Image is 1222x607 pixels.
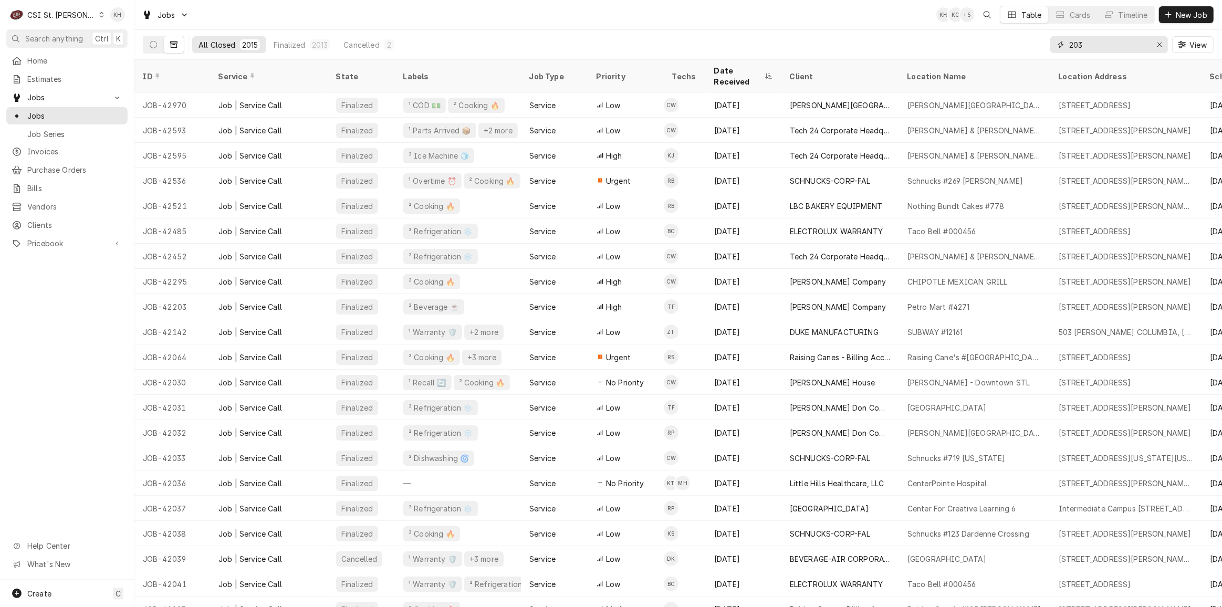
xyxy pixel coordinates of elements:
span: Urgent [606,175,631,186]
div: CenterPointe Hospital [907,478,987,489]
div: CW [664,98,678,112]
div: KT [664,476,678,490]
a: Go to Help Center [6,537,128,554]
div: JOB-42485 [134,218,210,244]
div: Finalized [340,478,374,489]
div: ID [143,71,200,82]
div: [DATE] [706,420,781,445]
div: ² Refrigeration ❄️ [408,503,474,514]
div: Tech 24 Corporate Headquarters [790,150,891,161]
span: What's New [27,559,121,570]
div: CSI St. [PERSON_NAME] [27,9,96,20]
a: Job Series [6,125,128,143]
span: Jobs [27,110,122,121]
div: [STREET_ADDRESS][PERSON_NAME] [1059,150,1192,161]
div: JOB-42521 [134,193,210,218]
input: Keyword search [1069,36,1148,53]
div: TF [664,299,678,314]
div: Courtney Wiliford's Avatar [664,98,678,112]
div: Finalized [340,251,374,262]
div: [DATE] [706,445,781,470]
a: Home [6,52,128,69]
span: Jobs [27,92,107,103]
div: Schnucks #719 [US_STATE] [907,453,1006,464]
div: [PERSON_NAME][GEOGRAPHIC_DATA] [790,100,891,111]
div: [DATE] [706,470,781,496]
div: 2 [386,39,392,50]
div: JOB-42452 [134,244,210,269]
div: Kelsey Hetlage's Avatar [936,7,951,22]
div: Finalized [340,150,374,161]
div: MH [675,476,690,490]
div: RP [664,425,678,440]
div: ¹ Warranty 🛡️ [408,327,458,338]
div: SCHNUCKS-CORP-FAL [790,528,871,539]
div: Finalized [340,201,374,212]
div: Raising Canes - Billing Account [790,352,891,363]
div: DK [664,551,678,566]
span: Urgent [606,352,631,363]
div: Cards [1070,9,1091,20]
span: Vendors [27,201,122,212]
div: [STREET_ADDRESS][PERSON_NAME][US_STATE] [1059,201,1193,212]
div: Job | Service Call [218,276,282,287]
div: JOB-42030 [134,370,210,395]
div: [DATE] [706,168,781,193]
div: Z Legacy Tech's Avatar [664,325,678,339]
div: [STREET_ADDRESS][PERSON_NAME] [1059,276,1192,287]
div: ² Refrigeration ❄️ [408,402,474,413]
span: Jobs [158,9,175,20]
div: 2015 [242,39,258,50]
div: — [395,470,521,496]
span: Low [606,226,620,237]
div: SCHNUCKS-CORP-FAL [790,453,871,464]
div: [DATE] [706,370,781,395]
div: Job | Service Call [218,377,282,388]
div: Courtney Wiliford's Avatar [664,451,678,465]
div: Location Name [907,71,1040,82]
div: Service [529,528,556,539]
div: Little Hills Healthcare, LLC [790,478,884,489]
div: [DATE] [706,319,781,344]
div: Service [529,226,556,237]
div: Ryan Potts's Avatar [664,501,678,516]
div: [PERSON_NAME] Don Company [790,427,891,438]
div: ¹ COD 💵 [408,100,442,111]
div: Kelly Christen's Avatar [948,7,963,22]
a: Go to What's New [6,556,128,573]
div: Service [529,276,556,287]
div: ² Refrigeration ❄️ [408,427,474,438]
div: [DATE] [706,92,781,118]
div: Drew Koonce's Avatar [664,551,678,566]
div: Kyle Smith's Avatar [664,526,678,541]
a: Estimates [6,70,128,88]
div: ² Cooking 🔥 [408,352,456,363]
span: Bills [27,183,122,194]
div: [PERSON_NAME] Company [790,276,886,287]
div: Tech 24 Corporate Headquarters [790,125,891,136]
div: LBC BAKERY EQUIPMENT [790,201,882,212]
div: CW [664,375,678,390]
div: KH [110,7,125,22]
div: [DATE] [706,344,781,370]
div: Ryan Potts's Avatar [664,425,678,440]
div: Cancelled [343,39,379,50]
div: Kelsey Hetlage's Avatar [110,7,125,22]
span: Job Series [27,129,122,140]
span: Help Center [27,540,121,551]
div: ² Refrigeration ❄️ [408,251,474,262]
div: Finalized [340,528,374,539]
span: High [606,276,622,287]
div: State [336,71,387,82]
div: CSI St. Louis's Avatar [9,7,24,22]
span: Invoices [27,146,122,157]
div: Finalized [340,175,374,186]
span: Low [606,201,620,212]
div: Center For Creative Learning 6 [907,503,1016,514]
div: [DATE] [706,193,781,218]
div: Finalized [340,125,374,136]
span: Low [606,125,620,136]
div: Raising Cane's #[GEOGRAPHIC_DATA] [907,352,1042,363]
div: + 5 [960,7,975,22]
div: ² Cooking 🔥 [468,175,516,186]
